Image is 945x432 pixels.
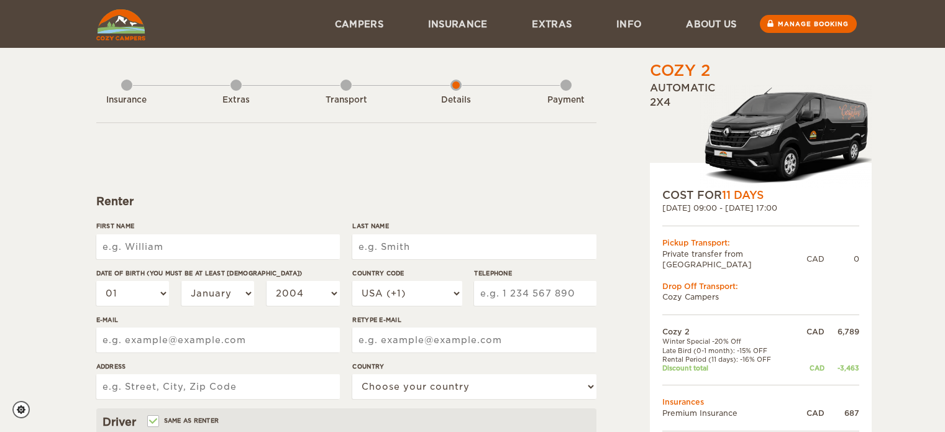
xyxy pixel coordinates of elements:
img: Cozy Campers [96,9,145,40]
label: Telephone [474,269,596,278]
input: e.g. example@example.com [96,328,340,352]
div: -3,463 [824,364,859,372]
td: Cozy Campers [662,292,859,302]
label: Retype E-mail [352,315,596,324]
input: e.g. William [96,234,340,259]
td: Late Bird (0-1 month): -15% OFF [662,346,795,355]
div: 6,789 [824,326,859,337]
div: 0 [824,254,859,264]
div: COST FOR [662,188,859,203]
input: e.g. 1 234 567 890 [474,281,596,306]
div: CAD [806,254,824,264]
a: Manage booking [760,15,857,33]
label: Date of birth (You must be at least [DEMOGRAPHIC_DATA]) [96,269,340,278]
a: Cookie settings [12,401,38,418]
td: Discount total [662,364,795,372]
td: Private transfer from [GEOGRAPHIC_DATA] [662,249,806,270]
td: Insurances [662,397,859,407]
span: 11 Days [722,189,764,201]
div: Automatic 2x4 [650,81,872,188]
div: 687 [824,408,859,418]
td: Premium Insurance [662,408,795,418]
input: e.g. Smith [352,234,596,259]
div: Insurance [93,94,161,106]
div: Transport [312,94,380,106]
label: First Name [96,221,340,231]
input: e.g. example@example.com [352,328,596,352]
td: Winter Special -20% Off [662,337,795,346]
div: Drop Off Transport: [662,281,859,292]
label: Last Name [352,221,596,231]
div: [DATE] 09:00 - [DATE] 17:00 [662,203,859,213]
div: CAD [795,326,824,337]
div: Driver [103,415,590,430]
div: Renter [96,194,596,209]
div: Cozy 2 [650,60,710,81]
label: Address [96,362,340,371]
div: CAD [795,364,824,372]
label: Country Code [352,269,462,278]
div: Payment [532,94,600,106]
div: CAD [795,408,824,418]
label: Country [352,362,596,371]
label: E-mail [96,315,340,324]
div: Extras [202,94,270,106]
label: Same as renter [148,415,219,426]
div: Pickup Transport: [662,237,859,248]
img: Langur-m-c-logo-2.png [700,85,872,188]
td: Rental Period (11 days): -16% OFF [662,355,795,364]
div: Details [422,94,490,106]
input: Same as renter [148,418,157,426]
td: Cozy 2 [662,326,795,337]
input: e.g. Street, City, Zip Code [96,374,340,399]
